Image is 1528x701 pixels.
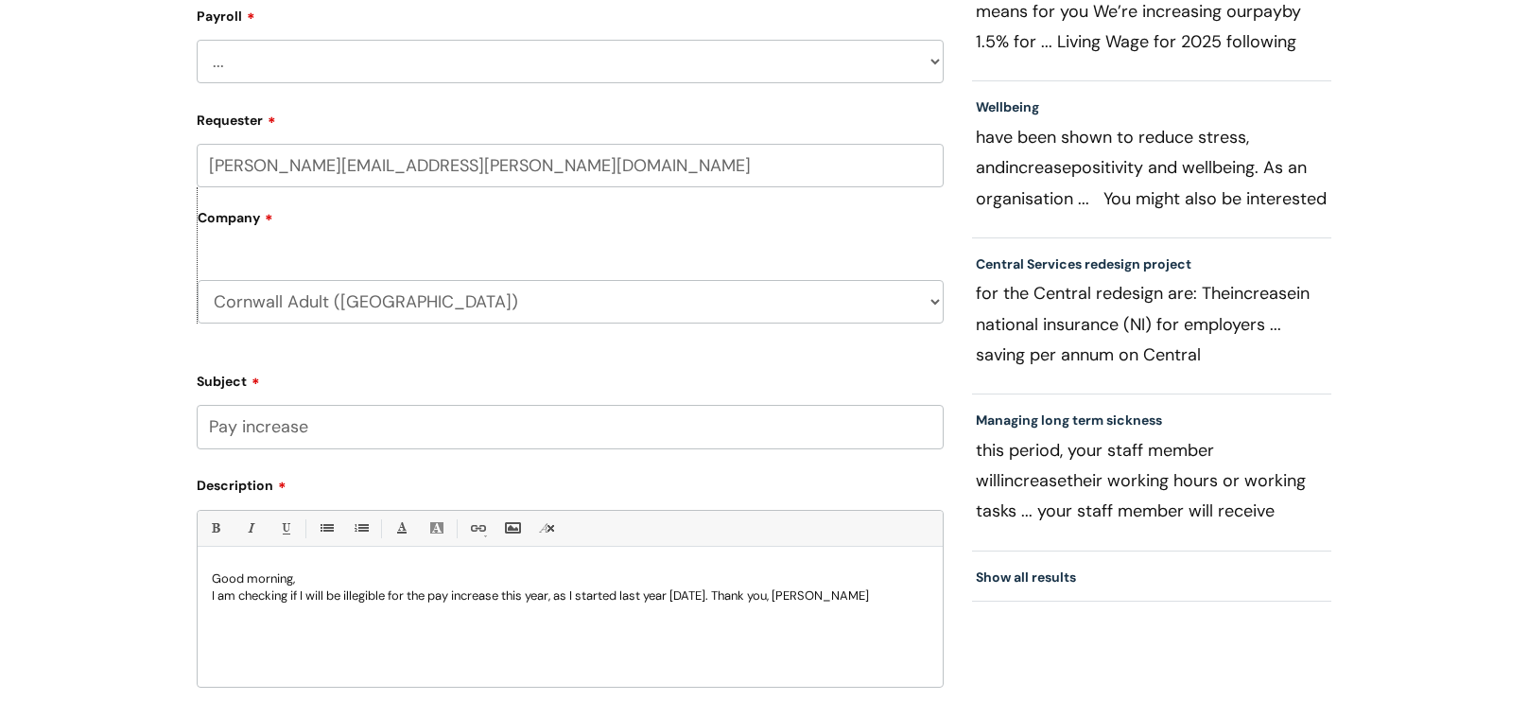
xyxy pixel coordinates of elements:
[976,435,1328,526] p: this period, your staff member will their working hours or working tasks ... your staff member wi...
[535,517,559,540] a: Remove formatting (Ctrl-\)
[976,412,1162,429] a: Managing long term sickness
[314,517,338,540] a: • Unordered List (Ctrl-Shift-7)
[465,517,489,540] a: Link
[390,517,413,540] a: Font Color
[197,471,944,494] label: Description
[976,278,1328,369] p: for the Central redesign are: The in national insurance (NI) for employers ... saving per annum o...
[212,570,929,587] p: Good morning,
[1000,469,1067,492] span: increase
[197,144,944,187] input: Email
[198,203,944,246] label: Company
[976,255,1191,272] a: Central Services redesign project
[1005,156,1071,179] span: increase
[273,517,297,540] a: Underline(Ctrl-U)
[212,587,929,605] p: I am checking if I will be illegible for the pay increase this year, as I started last year [DATE...
[976,569,1076,586] a: Show all results
[197,367,944,390] label: Subject
[238,517,262,540] a: Italic (Ctrl-I)
[500,517,524,540] a: Insert Image...
[197,2,944,25] label: Payroll
[203,517,227,540] a: Bold (Ctrl-B)
[1230,282,1296,305] span: increase
[197,106,944,129] label: Requester
[976,122,1328,213] p: have been shown to reduce stress, and positivity and wellbeing. As an organisation ... You might ...
[425,517,448,540] a: Back Color
[349,517,373,540] a: 1. Ordered List (Ctrl-Shift-8)
[976,98,1039,115] a: Wellbeing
